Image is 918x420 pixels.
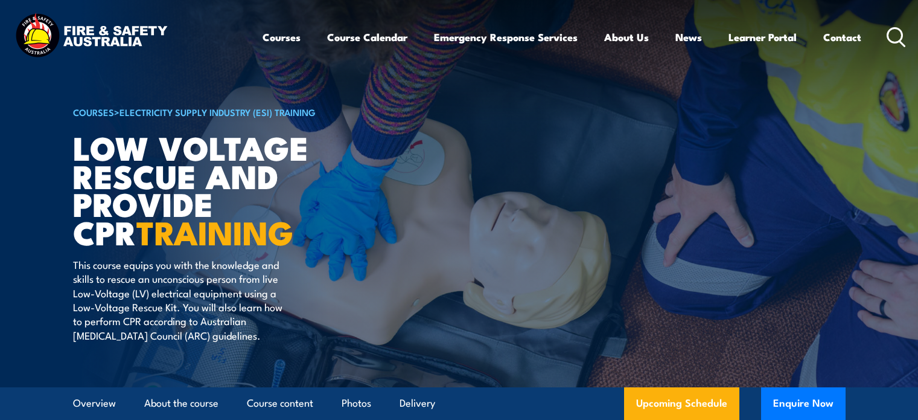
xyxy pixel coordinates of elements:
[327,21,407,53] a: Course Calendar
[434,21,578,53] a: Emergency Response Services
[728,21,797,53] a: Learner Portal
[73,133,371,246] h1: Low Voltage Rescue and Provide CPR
[73,257,293,342] p: This course equips you with the knowledge and skills to rescue an unconscious person from live Lo...
[624,387,739,420] a: Upcoming Schedule
[263,21,301,53] a: Courses
[136,206,293,256] strong: TRAINING
[120,105,316,118] a: Electricity Supply Industry (ESI) Training
[675,21,702,53] a: News
[823,21,861,53] a: Contact
[342,387,371,419] a: Photos
[604,21,649,53] a: About Us
[73,105,371,119] h6: >
[73,387,116,419] a: Overview
[73,105,114,118] a: COURSES
[400,387,435,419] a: Delivery
[247,387,313,419] a: Course content
[761,387,846,420] button: Enquire Now
[144,387,218,419] a: About the course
